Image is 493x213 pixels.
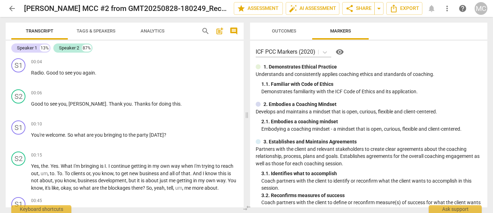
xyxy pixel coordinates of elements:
span: Analytics [141,28,165,34]
span: I [105,163,106,169]
span: this [172,101,180,107]
span: way [171,163,181,169]
span: , [90,171,93,176]
div: Change speaker [11,152,25,166]
span: are [92,185,100,191]
span: doing [159,101,172,107]
span: out [31,171,38,176]
span: , [76,178,78,183]
span: way [216,178,225,183]
span: party [137,132,149,138]
span: Filler word [41,171,48,176]
span: Radio [31,70,44,76]
span: , [173,185,175,191]
span: new [129,171,139,176]
span: getting [131,163,148,169]
span: bringing [104,132,123,138]
span: Good [31,101,44,107]
span: [DATE] [149,132,164,138]
span: in [148,163,153,169]
p: Demonstrates familiarity with the ICF Code of Ethics and its application. [261,88,482,95]
span: my [198,178,206,183]
span: . [106,163,108,169]
span: see [50,101,58,107]
span: me [169,178,177,183]
span: know [31,185,43,191]
span: what [79,185,92,191]
span: 00:15 [31,152,42,158]
p: Partners with the client and relevant stakeholders to create clear agreements about the coaching ... [256,146,482,167]
div: Speaker 1 [17,45,37,52]
span: 00:04 [31,59,42,65]
p: Coach partners with the client to identify or reconfirm what the client wants to accomplish in th... [261,177,482,192]
div: 3. 2. Reconfirms measures of success [261,192,482,199]
span: again [83,70,95,76]
span: What [61,163,73,169]
span: reach [221,163,233,169]
span: . [58,163,61,169]
span: know [64,178,76,183]
h2: [PERSON_NAME] MCC #2 from GMT20250828-180249_Recording [24,4,228,13]
span: you [58,101,66,107]
span: , [38,171,41,176]
span: help [458,4,467,13]
span: . [48,163,51,169]
span: continue [111,163,131,169]
span: , [71,185,73,191]
span: is [100,163,105,169]
button: Add summary [214,25,225,37]
span: share [345,4,354,13]
div: Change speaker [11,197,25,211]
span: I [108,163,111,169]
span: about [145,178,160,183]
span: when [181,163,194,169]
span: so [73,185,79,191]
span: Good [46,70,59,76]
span: , [165,185,167,191]
span: trying [202,163,215,169]
span: Thanks [134,101,152,107]
span: 00:06 [31,90,42,96]
span: there [131,185,143,191]
span: Outcomes [272,28,296,34]
span: it's [45,185,52,191]
span: comment [230,27,238,35]
span: 00:45 [31,198,42,204]
span: of [176,171,181,176]
span: this [218,171,227,176]
span: . [106,101,109,107]
span: [PERSON_NAME] [69,101,106,107]
span: is [141,178,145,183]
button: AI Assessment [286,2,339,15]
span: in [193,178,198,183]
span: auto_fix_high [289,4,297,13]
p: Embodying a coaching mindset - a mindset that is open, curious, flexible and client-centered. [261,125,482,133]
span: . [132,101,134,107]
span: you [95,132,104,138]
button: Help [334,46,345,58]
span: Export [390,4,419,13]
span: Transcript [26,28,53,34]
span: arrow_back [8,4,16,13]
div: 13% [40,45,49,52]
span: blockages [108,185,131,191]
span: , [43,185,45,191]
span: . [65,132,67,138]
span: . [54,171,57,176]
span: to [115,171,121,176]
span: get [121,171,129,176]
div: Keyboard shortcuts [11,205,71,213]
span: bringing [81,163,100,169]
div: 3. 1. Identifies what to accomplish [261,170,482,177]
span: for [152,101,159,107]
div: MC [475,2,487,15]
span: And [193,171,203,176]
span: clients [71,171,86,176]
span: yeah [154,185,165,191]
span: . [180,101,182,107]
a: Help [456,2,469,15]
span: . [218,185,219,191]
span: just [160,178,169,183]
span: own [160,163,171,169]
button: Search [200,25,211,37]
